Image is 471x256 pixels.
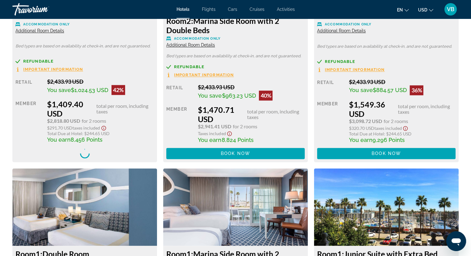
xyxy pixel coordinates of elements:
div: Member [317,100,344,143]
span: for 2 rooms [82,118,106,124]
button: Show Taxes and Fees disclaimer [402,124,409,131]
span: You save [47,87,71,93]
span: Additional Room Details [166,42,215,47]
span: Important Information [23,67,83,71]
span: $1,024.53 USD [71,87,108,93]
span: You save [198,92,222,99]
a: Refundable [15,59,154,64]
img: 827dfc5a-f106-463b-8e92-d1ffff6608a9.jpeg [163,168,308,246]
button: Show Taxes and Fees disclaimer [100,124,107,131]
div: $1,470.71 USD [198,105,305,124]
div: Retail [317,78,344,95]
button: Change language [397,5,409,14]
span: Taxes included [198,131,226,136]
span: 2: [166,16,193,25]
div: Retail [15,78,42,95]
span: en [397,7,403,12]
span: You earn [198,137,221,143]
button: User Menu [443,3,459,16]
span: Book now [221,151,250,156]
div: : $244.65 USD [349,131,456,136]
span: for 2 rooms [233,124,257,129]
a: Hotels [177,7,190,12]
img: 9c1abf9a-703c-4da2-a402-989e48b44ff8.jpeg [12,168,157,246]
p: Bed types are based on availability at check-in, and are not guaranteed. [166,54,305,58]
span: Important Information [174,73,234,77]
span: You earn [349,137,372,143]
div: Member [15,99,42,143]
span: Total Due at Hotel [47,131,82,136]
span: You earn [47,136,71,143]
span: Taxes included [374,126,402,131]
a: Refundable [166,64,305,69]
button: Important Information [15,67,83,72]
span: Important Information [325,68,385,72]
span: VB [447,6,454,12]
span: Taxes included [72,125,100,130]
div: $2,433.93 USD [349,78,456,85]
img: c0201318-b96c-4ffd-9254-c30dc5a6fb8d.jpeg [314,168,459,246]
span: Total Due at Hotel [349,131,384,136]
span: Refundable [325,60,355,64]
span: $2,818.80 USD [47,118,80,124]
span: Refundable [23,59,54,63]
a: Cars [228,7,237,12]
button: Book now [166,148,305,159]
div: 42% [111,85,125,95]
button: Important Information [317,67,385,72]
div: Retail [166,84,193,100]
span: USD [418,7,427,12]
p: Bed types are based on availability at check-in, and are not guaranteed. [15,44,154,48]
span: $320.70 USD [349,126,374,131]
span: total per room, including taxes [96,103,154,114]
h3: Marina Side Room with 2 Double Beds [166,16,305,35]
span: Refundable [174,65,204,69]
button: Important Information [166,72,234,77]
div: $1,409.40 USD [47,99,154,118]
button: Show Taxes and Fees disclaimer [226,129,233,136]
span: Accommodation Only [23,22,70,26]
span: total per room, including taxes [247,109,305,120]
div: 40% [259,90,273,100]
div: Member [166,105,193,143]
a: Flights [202,7,216,12]
span: $884.57 USD [373,87,407,93]
span: total per room, including taxes [398,104,456,115]
div: $2,433.93 USD [198,84,305,90]
div: : $244.65 USD [47,131,154,136]
span: 8,824 Points [221,137,253,143]
div: 36% [410,85,423,95]
span: $963.23 USD [222,92,256,99]
a: Travorium [12,1,74,17]
div: $1,549.36 USD [349,100,456,118]
span: 8,456 Points [71,136,102,143]
span: Additional Room Details [15,28,64,33]
span: Room [166,16,186,25]
span: You save [349,87,373,93]
span: Additional Room Details [317,28,366,33]
div: $2,433.93 USD [47,78,154,85]
button: Book now [317,148,456,159]
span: Accommodation Only [174,37,220,41]
span: $3,098.72 USD [349,118,382,124]
p: Bed types are based on availability at check-in, and are not guaranteed. [317,44,456,49]
a: Refundable [317,59,456,64]
button: Change currency [418,5,433,14]
span: $291.70 USD [47,125,72,130]
span: for 2 rooms [383,118,408,124]
span: Book now [372,151,401,156]
a: Cruises [250,7,264,12]
iframe: Button to launch messaging window [446,231,466,251]
span: Accommodation Only [325,22,371,26]
span: 9,296 Points [372,137,404,143]
span: $2,941.41 USD [198,124,231,129]
a: Activities [277,7,295,12]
